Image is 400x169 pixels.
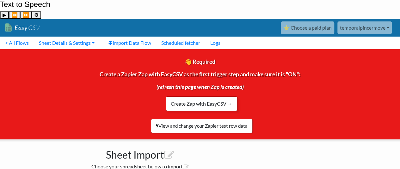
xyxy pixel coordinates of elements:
[368,137,392,161] iframe: Drift Widget Chat Controller
[281,21,334,34] a: ⭐ Choose a paid plan
[270,52,396,141] iframe: Drift Widget Chat Window
[32,11,41,19] button: Settings
[157,84,244,90] i: (refresh this page when Zap is created)
[156,37,205,49] a: Scheduled fetcher
[205,37,225,49] a: Logs
[103,37,156,49] a: Import Data Flow
[337,21,392,34] a: temporalpincermove
[100,58,300,105] span: 👋 Required Create a Zapier Zap with EasyCSV as the first trigger step and make sure it is "ON":
[151,119,253,133] a: View and change your Zapier test row data
[28,24,40,32] span: CSV
[9,11,20,19] button: Previous
[166,96,237,111] a: Create Zap with EasyCSV →
[20,11,32,19] button: Forward
[5,21,40,34] a: EasyCSV
[34,37,100,49] a: Sheet Details & Settings
[26,146,254,161] h1: Sheet Import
